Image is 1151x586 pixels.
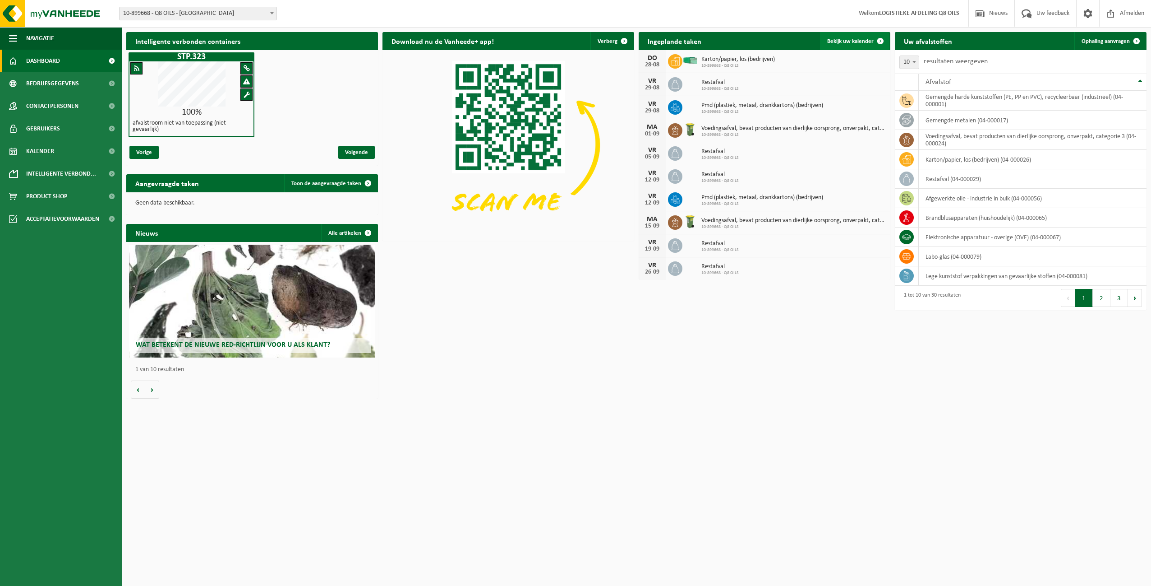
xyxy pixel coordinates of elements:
span: Acceptatievoorwaarden [26,208,99,230]
img: HK-XP-30-GN-00 [682,56,698,65]
a: Ophaling aanvragen [1074,32,1146,50]
span: 10-899668 - Q8 OILS [701,132,886,138]
button: Vorige [131,381,145,399]
div: 15-09 [643,223,661,229]
div: 12-09 [643,200,661,206]
span: 10-899668 - Q8 OILS [701,63,775,69]
span: 10-899668 - Q8 OILS [701,155,739,161]
td: gemengde metalen (04-000017) [919,111,1146,130]
p: 1 van 10 resultaten [135,367,373,373]
div: VR [643,170,661,177]
div: MA [643,216,661,223]
td: restafval (04-000029) [919,169,1146,189]
div: VR [643,239,661,246]
h2: Nieuws [126,224,167,242]
h1: STP.323 [131,52,252,61]
span: Restafval [701,79,739,86]
span: Restafval [701,171,739,178]
div: DO [643,55,661,62]
span: Restafval [701,148,739,155]
button: Verberg [590,32,633,50]
td: labo-glas (04-000079) [919,247,1146,266]
div: 05-09 [643,154,661,160]
p: Geen data beschikbaar. [135,200,369,206]
span: Restafval [701,263,739,270]
div: VR [643,147,661,154]
div: 29-08 [643,85,661,91]
button: Volgende [145,381,159,399]
span: Vorige [129,146,159,159]
img: WB-0140-HPE-GN-50 [682,122,698,137]
a: Toon de aangevraagde taken [284,174,377,192]
a: Alle artikelen [321,224,377,242]
button: Next [1128,289,1142,307]
span: Intelligente verbond... [26,163,96,185]
img: WB-0140-HPE-GN-50 [682,214,698,229]
h2: Download nu de Vanheede+ app! [382,32,503,50]
div: 26-09 [643,269,661,275]
button: Previous [1061,289,1075,307]
span: Pmd (plastiek, metaal, drankkartons) (bedrijven) [701,194,823,201]
div: MA [643,124,661,131]
td: lege kunststof verpakkingen van gevaarlijke stoffen (04-000081) [919,266,1146,286]
td: elektronische apparatuur - overige (OVE) (04-000067) [919,228,1146,247]
div: 19-09 [643,246,661,252]
td: voedingsafval, bevat producten van dierlijke oorsprong, onverpakt, categorie 3 (04-000024) [919,130,1146,150]
span: 10 [900,56,919,69]
div: 100% [129,108,253,117]
img: Download de VHEPlus App [382,50,634,239]
span: Restafval [701,240,739,247]
span: Dashboard [26,50,60,72]
h2: Uw afvalstoffen [895,32,961,50]
span: 10-899668 - Q8 OILS [701,270,739,276]
a: Bekijk uw kalender [820,32,889,50]
span: Product Shop [26,185,67,208]
span: Gebruikers [26,117,60,140]
span: Navigatie [26,27,54,50]
div: 1 tot 10 van 30 resultaten [899,288,961,308]
span: 10-899668 - Q8 OILS [701,224,886,230]
span: Verberg [598,38,617,44]
span: Kalender [26,140,54,163]
span: 10-899668 - Q8 OILS [701,86,739,92]
span: Pmd (plastiek, metaal, drankkartons) (bedrijven) [701,102,823,109]
span: Afvalstof [925,79,951,86]
button: 2 [1093,289,1110,307]
span: 10-899668 - Q8 OILS - ANTWERPEN [119,7,277,20]
span: Karton/papier, los (bedrijven) [701,56,775,63]
label: resultaten weergeven [924,58,988,65]
div: VR [643,101,661,108]
span: Voedingsafval, bevat producten van dierlijke oorsprong, onverpakt, categorie 3 [701,125,886,132]
h4: afvalstroom niet van toepassing (niet gevaarlijk) [133,120,250,133]
div: VR [643,262,661,269]
span: Volgende [338,146,375,159]
td: gemengde harde kunststoffen (PE, PP en PVC), recycleerbaar (industrieel) (04-000001) [919,91,1146,111]
h2: Intelligente verbonden containers [126,32,378,50]
div: VR [643,78,661,85]
a: Wat betekent de nieuwe RED-richtlijn voor u als klant? [129,245,376,358]
span: Bekijk uw kalender [827,38,874,44]
span: Ophaling aanvragen [1082,38,1130,44]
span: Voedingsafval, bevat producten van dierlijke oorsprong, onverpakt, categorie 3 [701,217,886,224]
span: 10-899668 - Q8 OILS [701,178,739,184]
button: 1 [1075,289,1093,307]
button: 3 [1110,289,1128,307]
td: karton/papier, los (bedrijven) (04-000026) [919,150,1146,169]
h2: Aangevraagde taken [126,174,208,192]
div: 29-08 [643,108,661,114]
td: brandblusapparaten (huishoudelijk) (04-000065) [919,208,1146,228]
div: 01-09 [643,131,661,137]
span: Toon de aangevraagde taken [291,181,361,186]
strong: LOGISTIEKE AFDELING Q8 OILS [879,10,959,17]
span: 10-899668 - Q8 OILS [701,247,739,253]
span: 10-899668 - Q8 OILS [701,109,823,115]
span: 10-899668 - Q8 OILS - ANTWERPEN [120,7,276,20]
span: 10-899668 - Q8 OILS [701,201,823,207]
td: afgewerkte olie - industrie in bulk (04-000056) [919,189,1146,208]
span: 10 [899,56,919,69]
span: Contactpersonen [26,95,78,117]
span: Bedrijfsgegevens [26,72,79,95]
h2: Ingeplande taken [639,32,710,50]
div: 12-09 [643,177,661,183]
div: 28-08 [643,62,661,68]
